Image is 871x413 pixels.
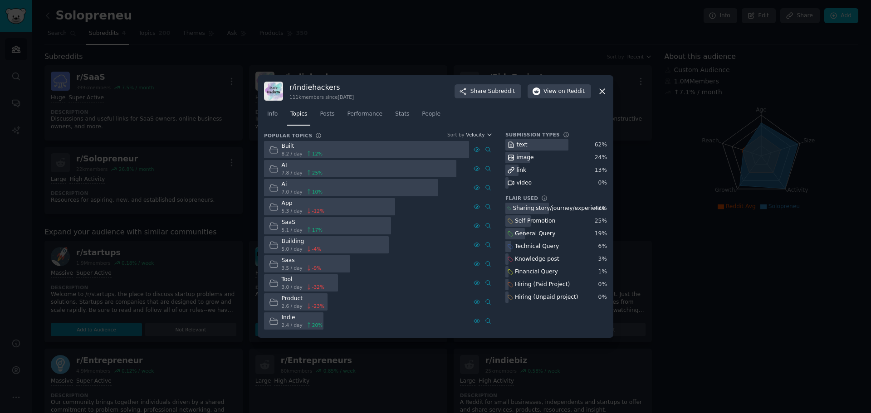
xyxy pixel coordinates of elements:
span: Info [267,110,278,118]
div: Ai [282,180,323,189]
div: Self Promotion [515,217,555,225]
div: Hiring (Paid Project) [515,281,570,289]
button: Viewon Reddit [528,84,591,99]
h3: Flair Used [505,195,538,201]
div: SaaS [282,219,323,227]
h3: Popular Topics [264,132,312,139]
span: 25 % [312,170,323,176]
img: indiehackers [264,82,283,101]
div: Tool [282,276,324,284]
span: Stats [395,110,409,118]
div: link [517,166,527,175]
a: Topics [287,107,310,126]
span: 3.5 / day [282,265,303,271]
div: Financial Query [515,268,558,276]
div: 111k members since [DATE] [289,94,354,100]
div: Knowledge post [515,255,559,263]
div: Saas [282,257,322,265]
div: 1 % [598,268,607,276]
span: Posts [320,110,334,118]
div: 0 % [598,179,607,187]
div: 62 % [595,141,607,149]
div: 24 % [595,154,607,162]
div: text [517,141,528,149]
div: Sort by [447,131,465,138]
div: video [517,179,532,187]
button: ShareSubreddit [455,84,521,99]
span: 2.6 / day [282,303,303,309]
span: Performance [347,110,382,118]
a: People [419,107,444,126]
span: 8.2 / day [282,151,303,157]
a: Posts [317,107,338,126]
div: Indie [282,314,323,322]
span: on Reddit [558,87,585,96]
div: General Query [515,230,555,238]
span: -9 % [312,265,321,271]
div: Technical Query [515,243,559,251]
button: Velocity [466,131,493,138]
div: 0 % [598,281,607,289]
div: AI [282,161,323,170]
span: 5.3 / day [282,208,303,214]
span: 17 % [312,227,323,233]
div: Product [282,295,324,303]
span: 3.0 / day [282,284,303,290]
div: 13 % [595,166,607,175]
span: -12 % [312,208,324,214]
h3: r/ indiehackers [289,83,354,92]
h3: Submission Types [505,131,560,138]
div: 19 % [595,230,607,238]
span: 5.1 / day [282,227,303,233]
div: Built [282,142,323,151]
span: Topics [290,110,307,118]
div: image [517,154,534,162]
span: 5.0 / day [282,246,303,252]
div: Hiring (Unpaid project) [515,293,578,301]
span: 2.4 / day [282,322,303,328]
span: 12 % [312,151,323,157]
span: -23 % [312,303,324,309]
span: Subreddit [488,87,515,96]
div: Building [282,238,322,246]
span: 7.0 / day [282,189,303,195]
a: Info [264,107,281,126]
span: -32 % [312,284,324,290]
span: 10 % [312,189,323,195]
span: Velocity [466,131,484,138]
span: People [422,110,440,118]
a: Stats [392,107,412,126]
div: 3 % [598,255,607,263]
a: Performance [344,107,386,126]
span: View [543,87,585,96]
div: 6 % [598,243,607,251]
div: 0 % [598,293,607,301]
div: App [282,199,324,208]
span: 7.8 / day [282,170,303,176]
div: Sharing story/journey/experience [513,204,605,213]
div: 25 % [595,217,607,225]
span: -4 % [312,246,321,252]
span: 20 % [312,322,323,328]
span: Share [470,87,515,96]
div: 43 % [595,204,607,213]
